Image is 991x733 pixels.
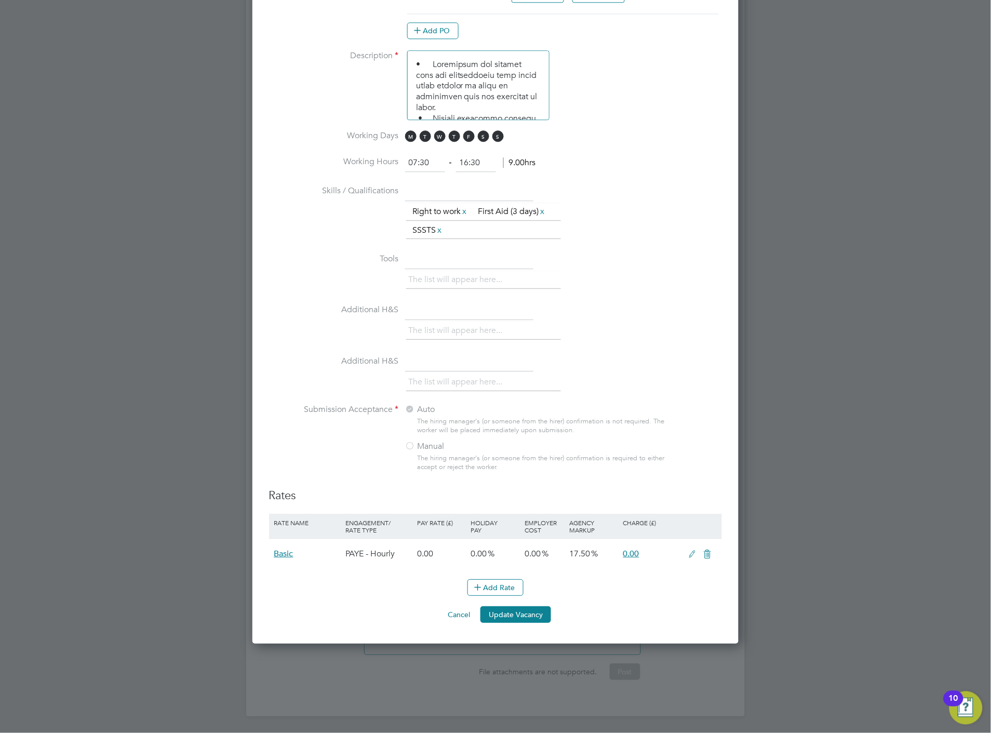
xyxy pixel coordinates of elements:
button: Cancel [439,606,478,623]
span: S [492,130,504,142]
span: T [449,130,460,142]
label: Working Days [269,130,399,141]
button: Add Rate [467,579,524,596]
div: Rate Name [272,514,343,531]
div: Engagement/ Rate Type [343,514,414,539]
span: 9.00hrs [503,157,536,168]
label: Tools [269,254,399,264]
button: Open Resource Center, 10 new notifications [949,691,983,725]
label: Submission Acceptance [269,404,399,415]
div: Charge (£) [621,514,684,531]
a: x [461,205,468,218]
span: 17.50 [569,549,590,559]
label: Description [269,50,399,61]
h3: Rates [269,488,722,503]
button: Add PO [407,22,459,39]
li: The list will appear here... [409,273,507,287]
span: M [405,130,417,142]
span: ‐ [447,157,454,168]
div: Holiday Pay [468,514,522,539]
label: Working Hours [269,156,399,167]
a: x [539,205,546,218]
div: The hiring manager's (or someone from the hirer) confirmation is not required. The worker will be... [418,417,670,435]
div: Employer Cost [522,514,567,539]
div: 0.00 [414,539,468,569]
li: The list will appear here... [409,375,507,389]
div: The hiring manager's (or someone from the hirer) confirmation is required to either accept or rej... [418,454,670,472]
span: W [434,130,446,142]
li: The list will appear here... [409,324,507,338]
label: Skills / Qualifications [269,185,399,196]
a: x [436,223,444,237]
label: Additional H&S [269,356,399,367]
div: 10 [949,699,958,712]
label: Manual [405,441,535,452]
button: Update Vacancy [480,606,551,623]
label: Auto [405,404,535,415]
input: 08:00 [405,154,445,172]
li: First Aid (3 days) [474,205,551,219]
span: 0.00 [525,549,541,559]
span: S [478,130,489,142]
span: F [463,130,475,142]
div: Pay Rate (£) [414,514,468,531]
span: Basic [274,549,293,559]
input: 17:00 [456,154,496,172]
span: T [420,130,431,142]
div: PAYE - Hourly [343,539,414,569]
li: SSSTS [409,223,448,237]
label: Additional H&S [269,304,399,315]
span: 0.00 [623,549,639,559]
div: Agency Markup [567,514,620,539]
li: Right to work [409,205,473,219]
span: 0.00 [471,549,487,559]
